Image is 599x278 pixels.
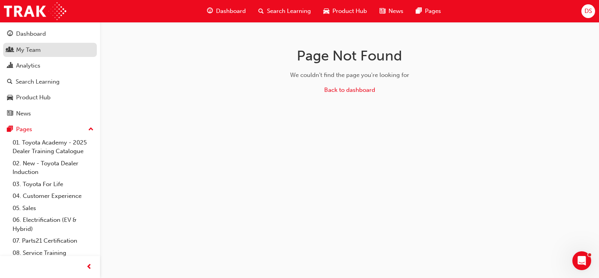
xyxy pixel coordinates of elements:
a: Search Learning [3,75,97,89]
span: news-icon [7,110,13,117]
button: DS [581,4,595,18]
span: Pages [425,7,441,16]
a: 07. Parts21 Certification [9,235,97,247]
span: car-icon [7,94,13,101]
div: We couldn't find the page you're looking for [225,71,474,80]
span: DS [584,7,592,16]
span: pages-icon [416,6,422,16]
iframe: Intercom live chat [572,251,591,270]
a: 06. Electrification (EV & Hybrid) [9,214,97,235]
a: 01. Toyota Academy - 2025 Dealer Training Catalogue [9,137,97,157]
span: chart-icon [7,62,13,69]
div: Search Learning [16,77,60,86]
span: news-icon [379,6,385,16]
button: Pages [3,122,97,137]
a: My Team [3,43,97,57]
a: 02. New - Toyota Dealer Induction [9,157,97,178]
span: people-icon [7,47,13,54]
span: car-icon [323,6,329,16]
div: Dashboard [16,29,46,38]
a: pages-iconPages [410,3,447,19]
span: Dashboard [216,7,246,16]
a: 03. Toyota For Life [9,178,97,190]
div: My Team [16,46,41,55]
a: 08. Service Training [9,247,97,259]
span: guage-icon [7,31,13,38]
a: news-iconNews [373,3,410,19]
div: Analytics [16,61,40,70]
span: Product Hub [332,7,367,16]
a: Dashboard [3,27,97,41]
a: News [3,106,97,121]
a: search-iconSearch Learning [252,3,317,19]
a: car-iconProduct Hub [317,3,373,19]
span: search-icon [7,79,13,86]
a: 05. Sales [9,202,97,214]
span: guage-icon [207,6,213,16]
button: DashboardMy TeamAnalyticsSearch LearningProduct HubNews [3,25,97,122]
div: News [16,109,31,118]
div: Product Hub [16,93,51,102]
a: Product Hub [3,90,97,105]
img: Trak [4,2,66,20]
span: prev-icon [86,262,92,272]
h1: Page Not Found [225,47,474,64]
span: pages-icon [7,126,13,133]
a: Analytics [3,59,97,73]
span: News [388,7,403,16]
a: 04. Customer Experience [9,190,97,202]
div: Pages [16,125,32,134]
span: Search Learning [267,7,311,16]
a: guage-iconDashboard [201,3,252,19]
span: up-icon [88,124,94,135]
a: Back to dashboard [324,86,375,93]
span: search-icon [258,6,264,16]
